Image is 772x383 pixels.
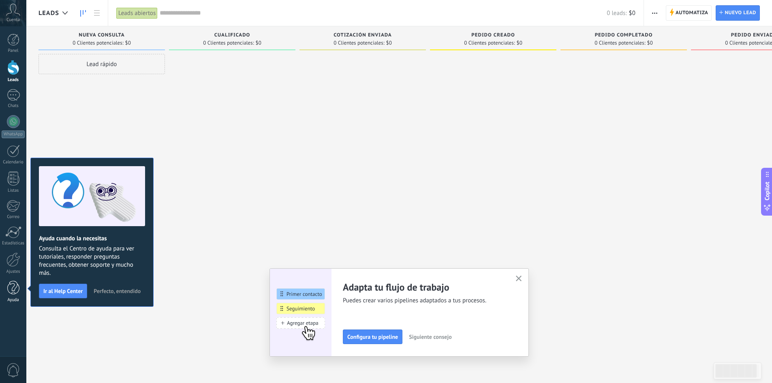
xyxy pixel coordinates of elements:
[43,32,161,39] div: Nueva consulta
[334,41,384,45] span: 0 Clientes potenciales:
[38,54,165,74] div: Lead rápido
[116,7,158,19] div: Leads abiertos
[676,6,708,20] span: Automatiza
[38,9,59,17] span: Leads
[90,5,104,21] a: Lista
[203,41,254,45] span: 0 Clientes potenciales:
[343,330,402,344] button: Configura tu pipeline
[725,6,756,20] span: Nuevo lead
[607,9,627,17] span: 0 leads:
[39,245,145,277] span: Consulta el Centro de ayuda para ver tutoriales, responder preguntas frecuentes, obtener soporte ...
[2,160,25,165] div: Calendario
[173,32,291,39] div: Cualificado
[647,41,653,45] span: $0
[2,48,25,53] div: Panel
[304,32,422,39] div: Cotización enviada
[2,214,25,220] div: Correo
[409,334,451,340] span: Siguiente consejo
[94,288,141,294] span: Perfecto, entendido
[595,32,653,38] span: Pedido completado
[471,32,515,38] span: Pedido creado
[565,32,683,39] div: Pedido completado
[90,285,144,297] button: Perfecto, entendido
[405,331,455,343] button: Siguiente consejo
[73,41,123,45] span: 0 Clientes potenciales:
[649,5,661,21] button: Más
[763,182,771,200] span: Copilot
[595,41,645,45] span: 0 Clientes potenciales:
[2,269,25,274] div: Ajustes
[386,41,392,45] span: $0
[334,32,392,38] span: Cotización enviada
[434,32,552,39] div: Pedido creado
[76,5,90,21] a: Leads
[343,297,506,305] span: Puedes crear varios pipelines adaptados a tus procesos.
[39,235,145,242] h2: Ayuda cuando la necesitas
[464,41,515,45] span: 0 Clientes potenciales:
[716,5,760,21] a: Nuevo lead
[2,297,25,303] div: Ayuda
[2,103,25,109] div: Chats
[343,281,506,293] h2: Adapta tu flujo de trabajo
[125,41,131,45] span: $0
[517,41,522,45] span: $0
[2,131,25,138] div: WhatsApp
[6,17,20,23] span: Cuenta
[2,188,25,193] div: Listas
[256,41,261,45] span: $0
[79,32,124,38] span: Nueva consulta
[2,241,25,246] div: Estadísticas
[629,9,635,17] span: $0
[39,284,87,298] button: Ir al Help Center
[666,5,712,21] a: Automatiza
[2,77,25,83] div: Leads
[214,32,250,38] span: Cualificado
[43,288,83,294] span: Ir al Help Center
[347,334,398,340] span: Configura tu pipeline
